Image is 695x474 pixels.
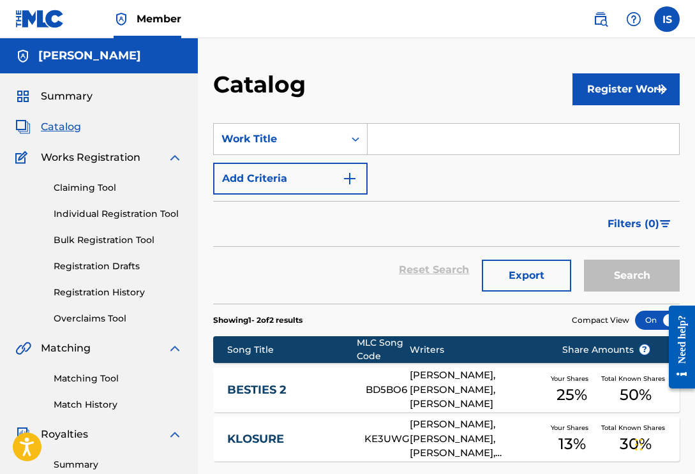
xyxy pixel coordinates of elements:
span: Your Shares [551,423,594,433]
img: Catalog [15,119,31,135]
form: Search Form [213,123,680,304]
div: [PERSON_NAME], [PERSON_NAME], [PERSON_NAME] [410,368,542,411]
a: Registration Drafts [54,260,183,273]
span: 25 % [557,383,587,406]
span: Compact View [572,315,629,326]
img: search [593,11,608,27]
div: Drag [635,426,643,464]
a: Summary [54,458,183,471]
a: Public Search [588,6,613,32]
a: Matching Tool [54,372,183,385]
button: Register Work [572,73,680,105]
img: Works Registration [15,150,32,165]
span: Matching [41,341,91,356]
span: Filters ( 0 ) [608,216,659,232]
span: ? [639,344,650,355]
span: Share Amounts [562,343,650,357]
div: Writers [410,343,542,357]
img: Accounts [15,48,31,64]
a: SummarySummary [15,89,93,104]
p: Showing 1 - 2 of 2 results [213,315,303,326]
span: Your Shares [551,374,594,383]
div: Song Title [227,343,357,357]
img: filter [660,220,671,228]
iframe: Resource Center [659,295,695,400]
img: expand [167,427,183,442]
button: Filters (0) [600,208,680,240]
h5: IVAN SANCHEZ [38,48,141,63]
img: expand [167,150,183,165]
img: expand [167,341,183,356]
img: Top Rightsholder [114,11,129,27]
img: 9d2ae6d4665cec9f34b9.svg [342,171,357,186]
img: Royalties [15,427,31,442]
img: f7272a7cc735f4ea7f67.svg [654,82,669,97]
img: MLC Logo [15,10,64,28]
span: Total Known Shares [601,423,670,433]
a: Registration History [54,286,183,299]
span: Member [137,11,181,26]
a: KLOSURE [227,432,347,447]
div: User Menu [654,6,680,32]
a: Individual Registration Tool [54,207,183,221]
div: Work Title [221,131,336,147]
h2: Catalog [213,70,312,99]
a: Overclaims Tool [54,312,183,325]
div: Help [621,6,646,32]
span: Royalties [41,427,88,442]
span: 30 % [620,433,652,455]
iframe: Chat Widget [631,413,695,474]
span: Catalog [41,119,81,135]
a: Bulk Registration Tool [54,233,183,247]
span: 13 % [558,433,586,455]
a: Claiming Tool [54,181,183,195]
span: Works Registration [41,150,140,165]
button: Add Criteria [213,163,368,195]
button: Export [482,260,571,292]
div: MLC Song Code [357,336,410,363]
div: [PERSON_NAME], [PERSON_NAME], [PERSON_NAME], [PERSON_NAME] [410,417,542,461]
span: Total Known Shares [601,374,670,383]
span: 50 % [620,383,652,406]
a: BESTIES 2 [227,383,348,397]
div: KE3UWG [364,432,410,447]
img: Summary [15,89,31,104]
img: Matching [15,341,31,356]
img: help [626,11,641,27]
a: CatalogCatalog [15,119,81,135]
span: Summary [41,89,93,104]
div: BD5BO6 [366,383,410,397]
a: Match History [54,398,183,411]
